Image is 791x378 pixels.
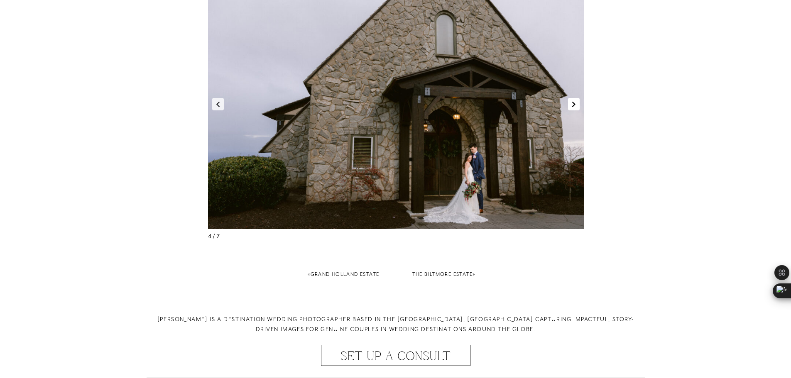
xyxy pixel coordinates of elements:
[147,314,645,345] h2: [PERSON_NAME] is a destination Wedding photographer based in the [GEOGRAPHIC_DATA], [GEOGRAPHIC_D...
[184,270,380,288] nav: «
[412,271,473,278] a: The Biltmore Estate
[568,98,580,110] a: Next slide
[323,349,468,361] a: Set up A Consult
[412,270,607,288] nav: »
[212,98,224,110] a: Previous slide
[208,233,584,240] div: 4 / 7
[311,271,380,278] a: Grand Holland Estate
